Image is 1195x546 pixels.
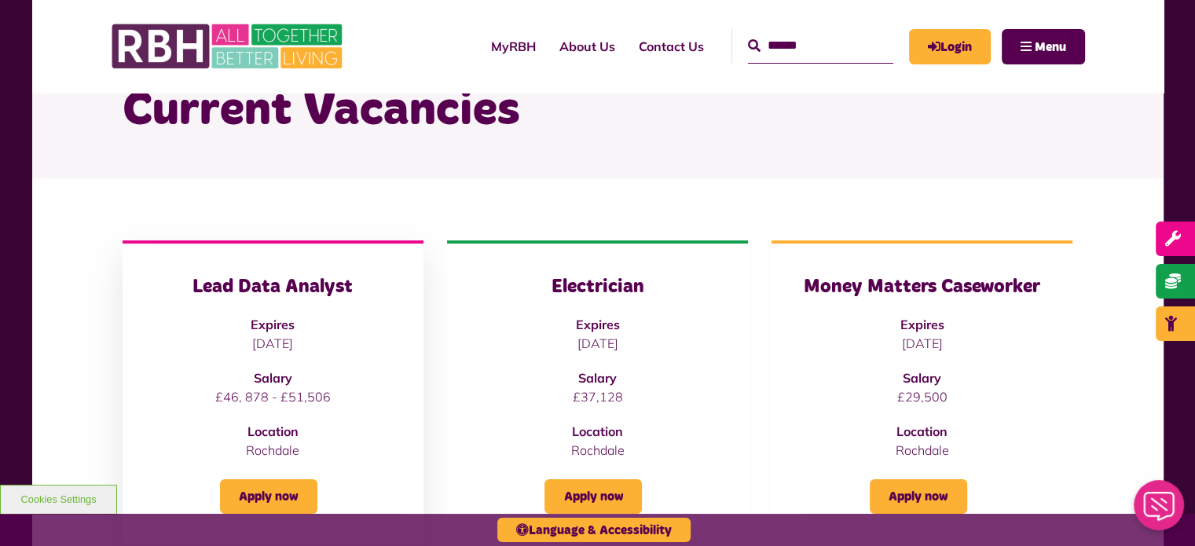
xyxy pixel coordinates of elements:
[111,16,346,77] img: RBH
[909,29,991,64] a: MyRBH
[478,275,717,299] h3: Electrician
[548,25,627,68] a: About Us
[803,387,1041,406] p: £29,500
[900,317,944,332] strong: Expires
[478,441,717,460] p: Rochdale
[251,317,295,332] strong: Expires
[1035,41,1066,53] span: Menu
[627,25,716,68] a: Contact Us
[1124,475,1195,546] iframe: Netcall Web Assistant for live chat
[154,334,392,353] p: [DATE]
[154,441,392,460] p: Rochdale
[803,334,1041,353] p: [DATE]
[154,275,392,299] h3: Lead Data Analyst
[478,334,717,353] p: [DATE]
[154,387,392,406] p: £46, 878 - £51,506
[578,370,617,386] strong: Salary
[1002,29,1085,64] button: Navigation
[575,317,619,332] strong: Expires
[544,479,642,514] a: Apply now
[220,479,317,514] a: Apply now
[572,423,623,439] strong: Location
[903,370,941,386] strong: Salary
[870,479,967,514] a: Apply now
[478,387,717,406] p: £37,128
[803,441,1041,460] p: Rochdale
[896,423,948,439] strong: Location
[479,25,548,68] a: MyRBH
[497,518,691,542] button: Language & Accessibility
[247,423,299,439] strong: Location
[803,275,1041,299] h3: Money Matters Caseworker
[254,370,292,386] strong: Salary
[123,80,1073,141] h1: Current Vacancies
[748,29,893,63] input: Search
